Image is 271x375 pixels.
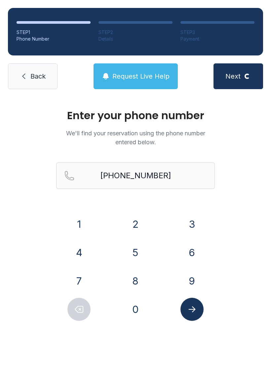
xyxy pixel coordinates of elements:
[180,213,204,236] button: 3
[56,129,215,147] p: We'll find your reservation using the phone number entered below.
[30,72,46,81] span: Back
[67,241,91,264] button: 4
[56,110,215,121] h1: Enter your phone number
[67,213,91,236] button: 1
[124,213,147,236] button: 2
[124,298,147,321] button: 0
[180,298,204,321] button: Submit lookup form
[180,29,254,36] div: STEP 3
[180,241,204,264] button: 6
[98,36,173,42] div: Details
[67,298,91,321] button: Delete number
[124,241,147,264] button: 5
[98,29,173,36] div: STEP 2
[112,72,170,81] span: Request Live Help
[124,269,147,292] button: 8
[180,269,204,292] button: 9
[17,36,91,42] div: Phone Number
[67,269,91,292] button: 7
[225,72,241,81] span: Next
[17,29,91,36] div: STEP 1
[56,162,215,189] input: Reservation phone number
[180,36,254,42] div: Payment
